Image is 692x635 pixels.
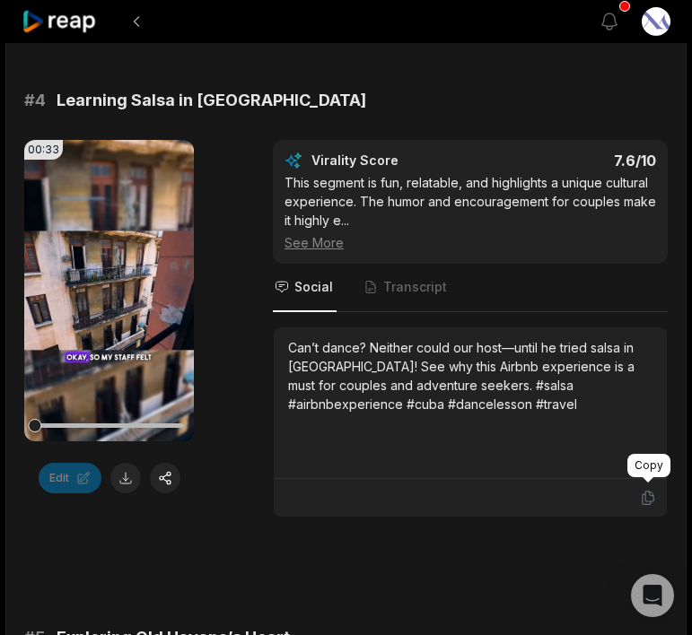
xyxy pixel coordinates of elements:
[285,173,656,252] div: This segment is fun, relatable, and highlights a unique cultural experience. The humor and encour...
[57,88,366,113] span: Learning Salsa in [GEOGRAPHIC_DATA]
[39,463,101,493] button: Edit
[24,140,194,441] video: Your browser does not support mp4 format.
[288,338,653,413] div: Can’t dance? Neither could our host—until he tried salsa in [GEOGRAPHIC_DATA]! See why this Airbn...
[627,454,670,477] div: Copy
[383,278,447,296] span: Transcript
[311,152,479,170] div: Virality Score
[488,152,656,170] div: 7.6 /10
[631,574,674,617] div: Open Intercom Messenger
[285,233,656,252] div: See More
[294,278,333,296] span: Social
[24,88,46,113] span: # 4
[273,264,668,312] nav: Tabs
